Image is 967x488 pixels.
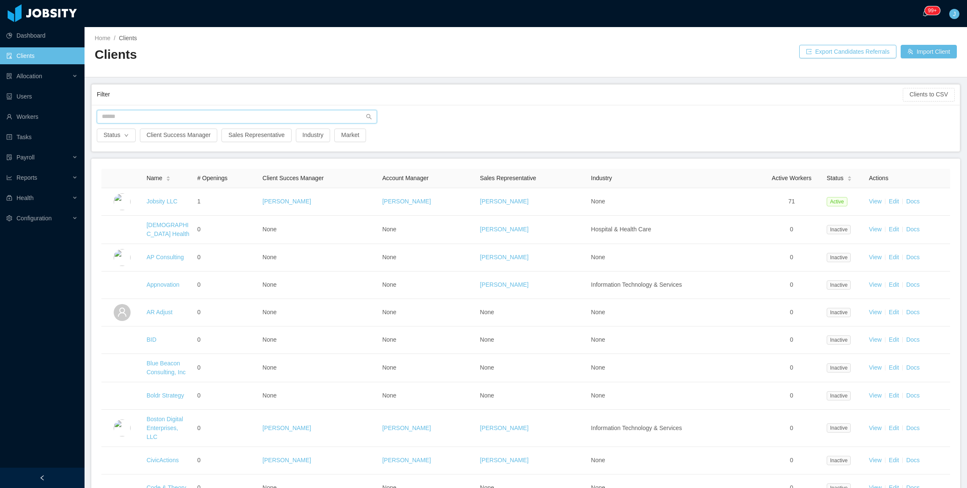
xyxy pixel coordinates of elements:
[889,226,899,233] a: Edit
[147,336,156,343] a: BID
[906,254,920,260] a: Docs
[262,254,276,260] span: None
[194,354,259,382] td: 0
[262,392,276,399] span: None
[194,299,259,326] td: 0
[903,88,955,101] button: Clients to CSV
[16,73,42,80] span: Allocation
[366,114,372,120] i: icon: search
[480,175,536,181] span: Sales Representative
[262,226,276,233] span: None
[6,108,78,125] a: icon: userWorkers
[591,425,682,431] span: Information Technology & Services
[97,87,903,102] div: Filter
[799,45,896,58] button: icon: exportExport Candidates Referrals
[869,281,882,288] a: View
[827,391,851,400] span: Inactive
[869,198,882,205] a: View
[197,198,201,205] span: 1
[194,244,259,271] td: 0
[382,254,396,260] span: None
[16,215,52,222] span: Configuration
[772,175,811,181] span: Active Workers
[906,336,920,343] a: Docs
[591,198,605,205] span: None
[760,299,823,326] td: 0
[869,175,888,181] span: Actions
[382,175,429,181] span: Account Manager
[147,174,162,183] span: Name
[901,45,957,58] button: icon: usergroup-addImport Client
[869,226,882,233] a: View
[889,309,899,315] a: Edit
[6,47,78,64] a: icon: auditClients
[889,425,899,431] a: Edit
[262,281,276,288] span: None
[382,457,431,463] a: [PERSON_NAME]
[906,392,920,399] a: Docs
[194,447,259,474] td: 0
[760,447,823,474] td: 0
[760,326,823,354] td: 0
[591,457,605,463] span: None
[827,174,844,183] span: Status
[906,281,920,288] a: Docs
[760,216,823,244] td: 0
[262,457,311,463] a: [PERSON_NAME]
[591,364,605,371] span: None
[147,392,184,399] a: Boldr Strategy
[114,387,131,404] img: 6a9a9300-fa44-11e7-85a6-757826c614fb_5acd233e7abdd-400w.jpeg
[6,154,12,160] i: icon: file-protect
[147,416,183,440] a: Boston Digital Enterprises, LLC
[591,281,682,288] span: Information Technology & Services
[147,360,186,376] a: Blue Beacon Consulting, Inc
[591,392,605,399] span: None
[889,281,899,288] a: Edit
[869,309,882,315] a: View
[906,425,920,431] a: Docs
[16,154,35,161] span: Payroll
[889,198,899,205] a: Edit
[114,221,131,238] img: 6a8e90c0-fa44-11e7-aaa7-9da49113f530_5a5d50e77f870-400w.png
[869,364,882,371] a: View
[114,249,131,266] img: 6a95fc60-fa44-11e7-a61b-55864beb7c96_5a5d513336692-400w.png
[889,336,899,343] a: Edit
[197,175,228,181] span: # Openings
[827,197,847,206] span: Active
[889,457,899,463] a: Edit
[889,392,899,399] a: Edit
[480,364,494,371] span: None
[119,35,137,41] span: Clients
[6,195,12,201] i: icon: medicine-box
[591,309,605,315] span: None
[114,332,131,348] img: 6a98c4f0-fa44-11e7-92f0-8dd2fe54cc72_5a5e2f7bcfdbd-400w.png
[480,254,529,260] a: [PERSON_NAME]
[847,175,852,177] i: icon: caret-up
[334,129,366,142] button: Market
[147,281,180,288] a: Appnovation
[262,425,311,431] a: [PERSON_NAME]
[827,335,851,345] span: Inactive
[114,35,115,41] span: /
[760,382,823,410] td: 0
[6,175,12,181] i: icon: line-chart
[953,9,956,19] span: J
[922,11,928,16] i: icon: bell
[827,423,851,433] span: Inactive
[114,277,131,293] img: 6a96eda0-fa44-11e7-9f69-c143066b1c39_5a5d5161a4f93-400w.png
[906,198,920,205] a: Docs
[906,226,920,233] a: Docs
[117,307,127,317] i: icon: user
[382,309,396,315] span: None
[869,425,882,431] a: View
[480,336,494,343] span: None
[480,281,529,288] a: [PERSON_NAME]
[827,280,851,290] span: Inactive
[382,392,396,399] span: None
[827,456,851,465] span: Inactive
[869,336,882,343] a: View
[6,27,78,44] a: icon: pie-chartDashboard
[6,88,78,105] a: icon: robotUsers
[480,425,529,431] a: [PERSON_NAME]
[906,364,920,371] a: Docs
